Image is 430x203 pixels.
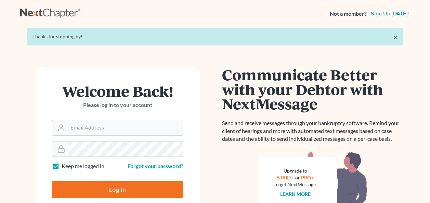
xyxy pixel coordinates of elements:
[128,163,183,169] a: Forgot your password?
[369,11,410,16] a: Sign up [DATE]!
[32,33,398,40] div: Thanks for stopping by!
[68,120,183,135] input: Email Address
[274,181,317,188] div: to get NextMessage.
[330,10,367,18] strong: Not a member?
[301,175,314,180] a: PRO+
[274,167,317,174] div: Upgrade to
[52,84,183,98] h1: Welcome Back!
[62,162,104,170] label: Keep me logged in
[277,175,294,180] a: START+
[295,175,300,180] span: or
[280,191,311,197] a: Learn more
[222,119,403,143] p: Send and receive messages through your bankruptcy software. Remind your client of hearings and mo...
[52,181,183,198] input: Log In
[393,33,398,41] a: ×
[52,101,183,109] p: Please log in to your account
[222,67,403,111] h1: Communicate Better with your Debtor with NextMessage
